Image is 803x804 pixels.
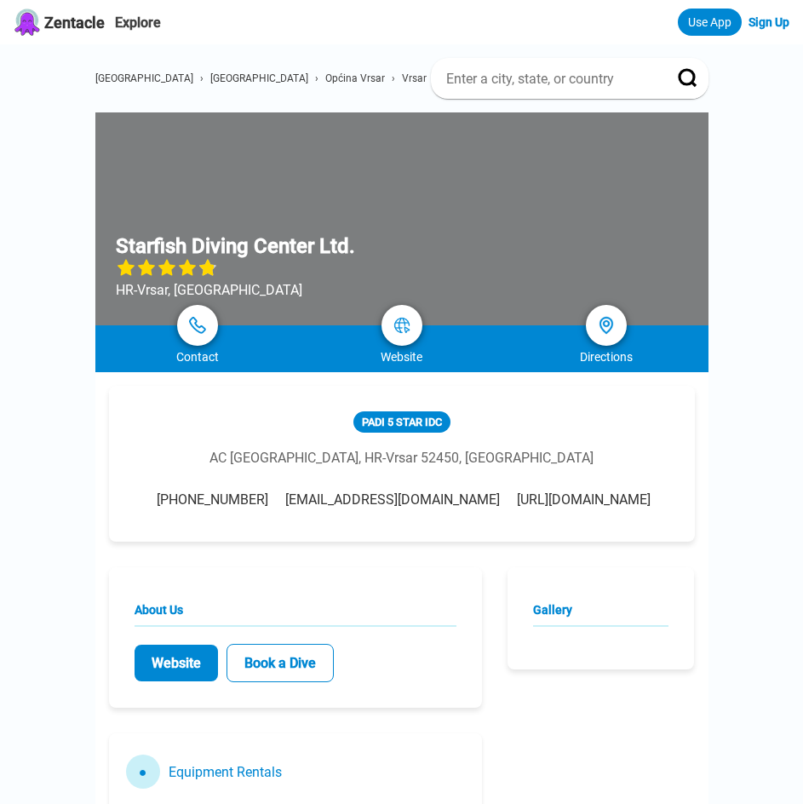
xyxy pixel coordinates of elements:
a: Vrsar [402,72,427,84]
div: HR-Vrsar, [GEOGRAPHIC_DATA] [116,282,355,298]
div: Contact [95,350,300,364]
a: Zentacle logoZentacle [14,9,105,36]
img: phone [189,317,206,334]
a: [GEOGRAPHIC_DATA] [210,72,308,84]
img: Zentacle logo [14,9,41,36]
a: directions [586,305,627,346]
span: › [200,72,204,84]
img: map [393,317,410,334]
span: [PHONE_NUMBER] [157,491,268,508]
h3: Equipment Rentals [169,764,282,780]
a: [GEOGRAPHIC_DATA] [95,72,193,84]
img: directions [596,315,617,336]
h2: Gallery [533,603,668,627]
div: Website [300,350,504,364]
a: map [381,305,422,346]
span: Zentacle [44,14,105,32]
a: Book a Dive [227,644,334,682]
span: › [392,72,395,84]
h1: Starfish Diving Center Ltd. [116,234,355,258]
a: Explore [115,14,161,31]
h2: About Us [135,603,457,627]
span: › [315,72,318,84]
a: [URL][DOMAIN_NAME] [517,491,651,508]
a: Website [135,645,218,681]
input: Enter a city, state, or country [445,70,654,88]
span: [EMAIL_ADDRESS][DOMAIN_NAME] [285,491,500,508]
a: Općina Vrsar [325,72,385,84]
div: PADI 5 Star IDC [353,411,450,433]
div: AC [GEOGRAPHIC_DATA], HR-Vrsar 52450, [GEOGRAPHIC_DATA] [209,450,594,466]
div: ● [126,755,160,789]
div: Directions [504,350,708,364]
a: Use App [678,9,742,36]
a: Sign Up [749,15,789,29]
